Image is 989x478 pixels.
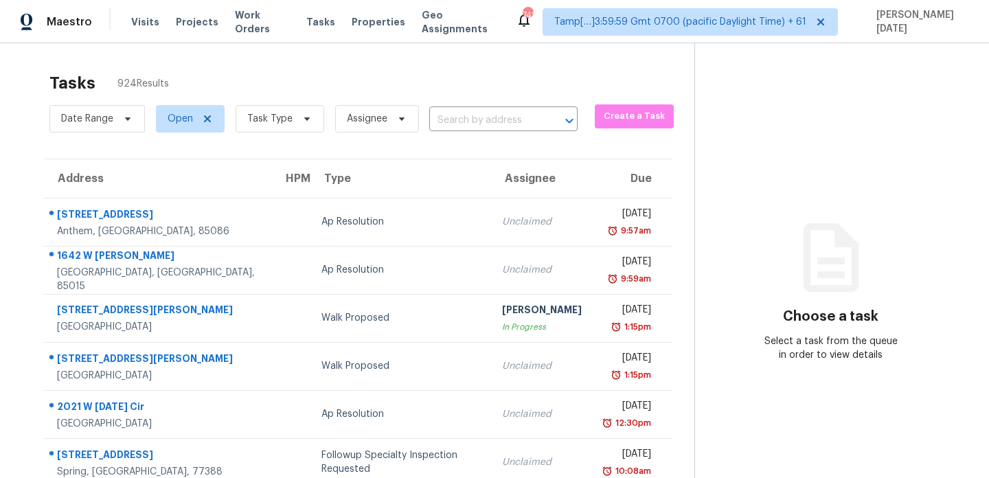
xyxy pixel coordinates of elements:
span: Tasks [306,17,335,27]
button: Open [560,111,579,130]
img: Overdue Alarm Icon [602,464,613,478]
div: 742 [523,8,532,22]
img: Overdue Alarm Icon [602,416,613,430]
span: Properties [352,15,405,29]
div: 2021 W [DATE] Cir [57,400,261,417]
h2: Tasks [49,76,95,90]
div: Unclaimed [502,263,582,277]
span: Task Type [247,112,293,126]
th: Assignee [491,159,593,198]
div: Unclaimed [502,359,582,373]
div: [DATE] [604,399,651,416]
div: Unclaimed [502,407,582,421]
div: Anthem, [GEOGRAPHIC_DATA], 85086 [57,225,261,238]
th: HPM [272,159,310,198]
span: Date Range [61,112,113,126]
span: Assignee [347,112,387,126]
img: Overdue Alarm Icon [607,272,618,286]
button: Create a Task [595,104,674,128]
div: 9:57am [618,224,651,238]
span: Create a Task [602,109,667,124]
div: [STREET_ADDRESS] [57,207,261,225]
div: [PERSON_NAME] [502,303,582,320]
div: [GEOGRAPHIC_DATA], [GEOGRAPHIC_DATA], 85015 [57,266,261,293]
div: [DATE] [604,447,651,464]
input: Search by address [429,110,539,131]
span: Visits [131,15,159,29]
div: 1:15pm [622,368,651,382]
img: Overdue Alarm Icon [607,224,618,238]
div: [DATE] [604,351,651,368]
th: Due [593,159,672,198]
span: Open [168,112,193,126]
div: Followup Specialty Inspection Requested [321,448,480,476]
div: Ap Resolution [321,215,480,229]
span: Geo Assignments [422,8,500,36]
div: [GEOGRAPHIC_DATA] [57,417,261,431]
div: [STREET_ADDRESS][PERSON_NAME] [57,352,261,369]
div: [GEOGRAPHIC_DATA] [57,369,261,383]
img: Overdue Alarm Icon [611,320,622,334]
div: 12:30pm [613,416,651,430]
div: 1:15pm [622,320,651,334]
div: Walk Proposed [321,311,480,325]
div: [DATE] [604,207,651,224]
div: [STREET_ADDRESS] [57,448,261,465]
div: [DATE] [604,255,651,272]
span: [PERSON_NAME][DATE] [871,8,968,36]
h3: Choose a task [783,310,878,323]
span: Tamp[…]3:59:59 Gmt 0700 (pacific Daylight Time) + 61 [554,15,806,29]
div: Unclaimed [502,455,582,469]
div: [GEOGRAPHIC_DATA] [57,320,261,334]
th: Address [44,159,272,198]
div: Select a task from the queue in order to view details [763,334,899,362]
th: Type [310,159,491,198]
div: In Progress [502,320,582,334]
div: [DATE] [604,303,651,320]
div: [STREET_ADDRESS][PERSON_NAME] [57,303,261,320]
div: 10:08am [613,464,651,478]
span: Work Orders [235,8,290,36]
div: Unclaimed [502,215,582,229]
div: 1642 W [PERSON_NAME] [57,249,261,266]
div: Ap Resolution [321,263,480,277]
div: Ap Resolution [321,407,480,421]
span: 924 Results [117,77,169,91]
span: Maestro [47,15,92,29]
div: 9:59am [618,272,651,286]
img: Overdue Alarm Icon [611,368,622,382]
span: Projects [176,15,218,29]
div: Walk Proposed [321,359,480,373]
